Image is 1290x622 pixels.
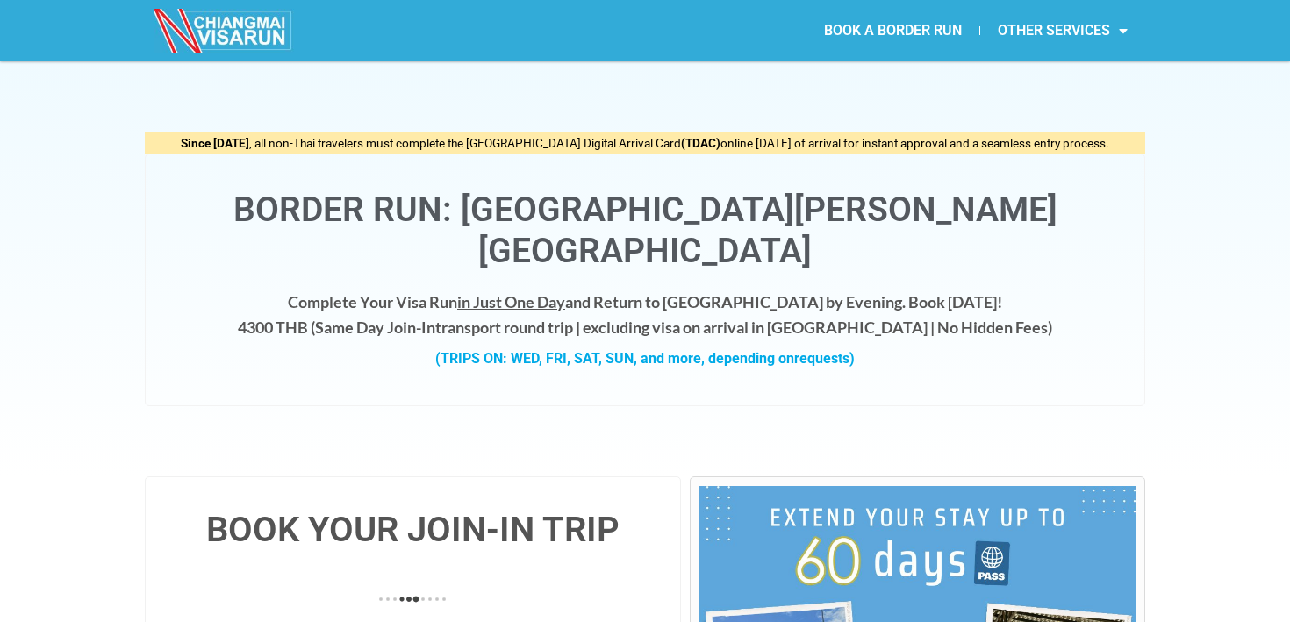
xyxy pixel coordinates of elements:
strong: (TRIPS ON: WED, FRI, SAT, SUN, and more, depending on [435,350,855,367]
span: requests) [794,350,855,367]
a: BOOK A BORDER RUN [806,11,979,51]
a: OTHER SERVICES [980,11,1145,51]
h4: Complete Your Visa Run and Return to [GEOGRAPHIC_DATA] by Evening. Book [DATE]! 4300 THB ( transp... [163,290,1127,340]
h4: BOOK YOUR JOIN-IN TRIP [163,512,663,547]
strong: Since [DATE] [181,136,249,150]
nav: Menu [645,11,1145,51]
strong: Same Day Join-In [315,318,435,337]
h1: Border Run: [GEOGRAPHIC_DATA][PERSON_NAME][GEOGRAPHIC_DATA] [163,189,1127,272]
span: , all non-Thai travelers must complete the [GEOGRAPHIC_DATA] Digital Arrival Card online [DATE] o... [181,136,1109,150]
span: in Just One Day [457,292,565,311]
strong: (TDAC) [681,136,720,150]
